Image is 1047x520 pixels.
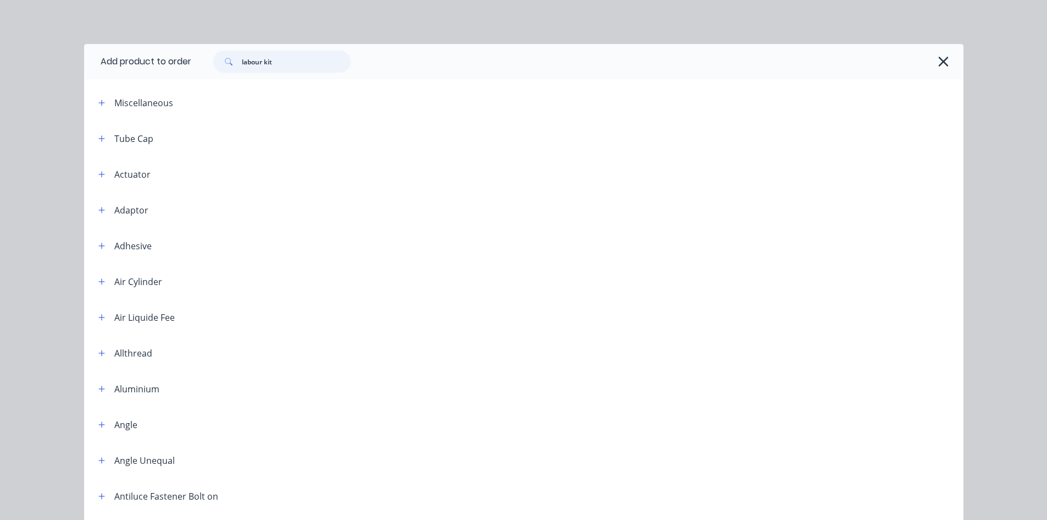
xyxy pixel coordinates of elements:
[114,490,218,503] div: Antiluce Fastener Bolt on
[114,204,148,217] div: Adaptor
[114,132,153,145] div: Tube Cap
[114,454,175,467] div: Angle Unequal
[114,239,152,253] div: Adhesive
[114,168,151,181] div: Actuator
[84,44,191,79] div: Add product to order
[114,311,175,324] div: Air Liquide Fee
[114,275,162,288] div: Air Cylinder
[114,96,173,110] div: Miscellaneous
[114,382,159,396] div: Aluminium
[242,51,351,73] input: Search...
[114,347,152,360] div: Allthread
[114,418,137,431] div: Angle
